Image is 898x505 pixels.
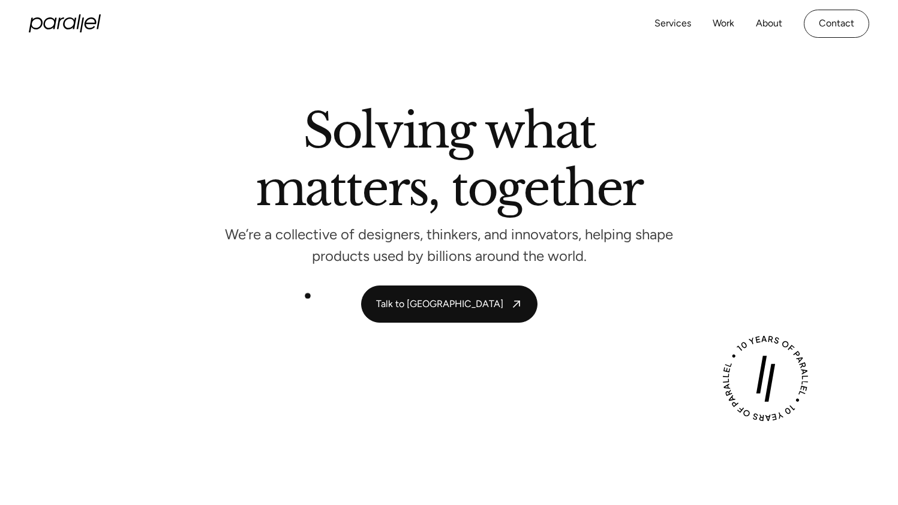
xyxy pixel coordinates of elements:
a: home [29,14,101,32]
a: Work [713,15,734,32]
a: Services [654,15,691,32]
a: Contact [804,10,869,38]
a: About [756,15,782,32]
p: We’re a collective of designers, thinkers, and innovators, helping shape products used by billion... [224,230,674,261]
h2: Solving what matters, together [256,107,643,217]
